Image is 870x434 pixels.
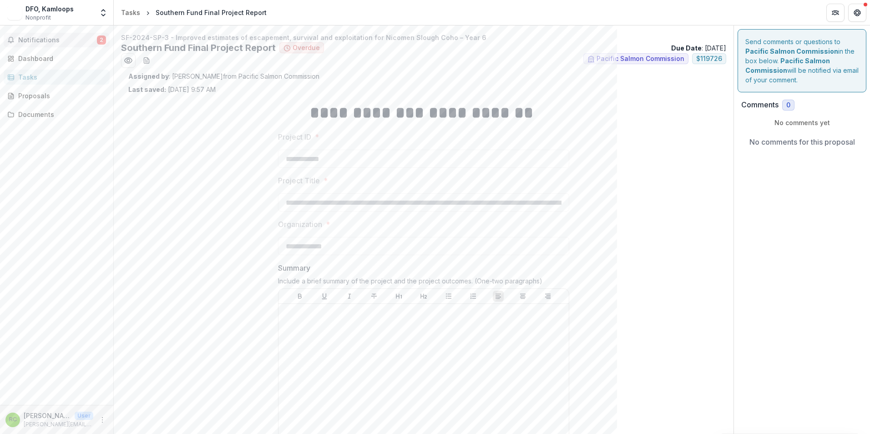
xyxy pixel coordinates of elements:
h2: Southern Fund Final Project Report [121,42,276,53]
strong: Pacific Salmon Commission [745,47,838,55]
div: Tasks [18,72,102,82]
a: Tasks [117,6,144,19]
button: Preview ceda07c4-9277-4e91-b164-75e4833d2bd1.pdf [121,53,136,68]
span: 0 [786,101,790,109]
button: Partners [826,4,845,22]
span: Notifications [18,36,97,44]
nav: breadcrumb [117,6,270,19]
div: DFO, Kamloops [25,4,74,14]
button: Heading 1 [394,291,405,302]
a: Tasks [4,70,110,85]
strong: Assigned by [128,72,169,80]
button: Heading 2 [418,291,429,302]
p: Project ID [278,131,311,142]
p: SF-2024-SP-3 - Improved estimates of escapement, survival and exploitation for Nicomen Slough Coh... [121,33,726,42]
p: [PERSON_NAME][EMAIL_ADDRESS][DOMAIN_NAME] [24,420,93,429]
button: download-word-button [139,53,154,68]
button: Underline [319,291,330,302]
span: Nonprofit [25,14,51,22]
span: 2 [97,35,106,45]
p: : [PERSON_NAME] from Pacific Salmon Commission [128,71,719,81]
h2: Comments [741,101,779,109]
div: Tasks [121,8,140,17]
p: Summary [278,262,310,273]
div: Include a brief summary of the project and the project outcomes. (One-two paragraphs) [278,277,569,288]
span: Overdue [293,44,320,52]
span: Pacific Salmon Commission [597,55,684,63]
button: Notifications2 [4,33,110,47]
strong: Last saved: [128,86,166,93]
button: Align Right [542,291,553,302]
p: [PERSON_NAME] [24,411,71,420]
div: Documents [18,110,102,119]
button: Open entity switcher [97,4,110,22]
div: Rory Cleveland [9,417,17,423]
button: Bold [294,291,305,302]
div: Dashboard [18,54,102,63]
button: More [97,414,108,425]
button: Italicize [344,291,355,302]
button: Get Help [848,4,866,22]
p: User [75,412,93,420]
div: Proposals [18,91,102,101]
button: Ordered List [468,291,479,302]
button: Align Left [493,291,504,302]
span: $ 119726 [696,55,722,63]
p: Project Title [278,175,320,186]
strong: Pacific Salmon Commission [745,57,830,74]
p: Organization [278,219,322,230]
button: Strike [369,291,379,302]
a: Dashboard [4,51,110,66]
a: Documents [4,107,110,122]
p: No comments yet [741,118,863,127]
a: Proposals [4,88,110,103]
button: Align Center [517,291,528,302]
p: [DATE] 9:57 AM [128,85,216,94]
strong: Due Date [671,44,702,52]
p: No comments for this proposal [749,136,855,147]
button: Bullet List [443,291,454,302]
img: DFO, Kamloops [7,5,22,20]
div: Southern Fund Final Project Report [156,8,267,17]
div: Send comments or questions to in the box below. will be notified via email of your comment. [738,29,866,92]
p: : [DATE] [671,43,726,53]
